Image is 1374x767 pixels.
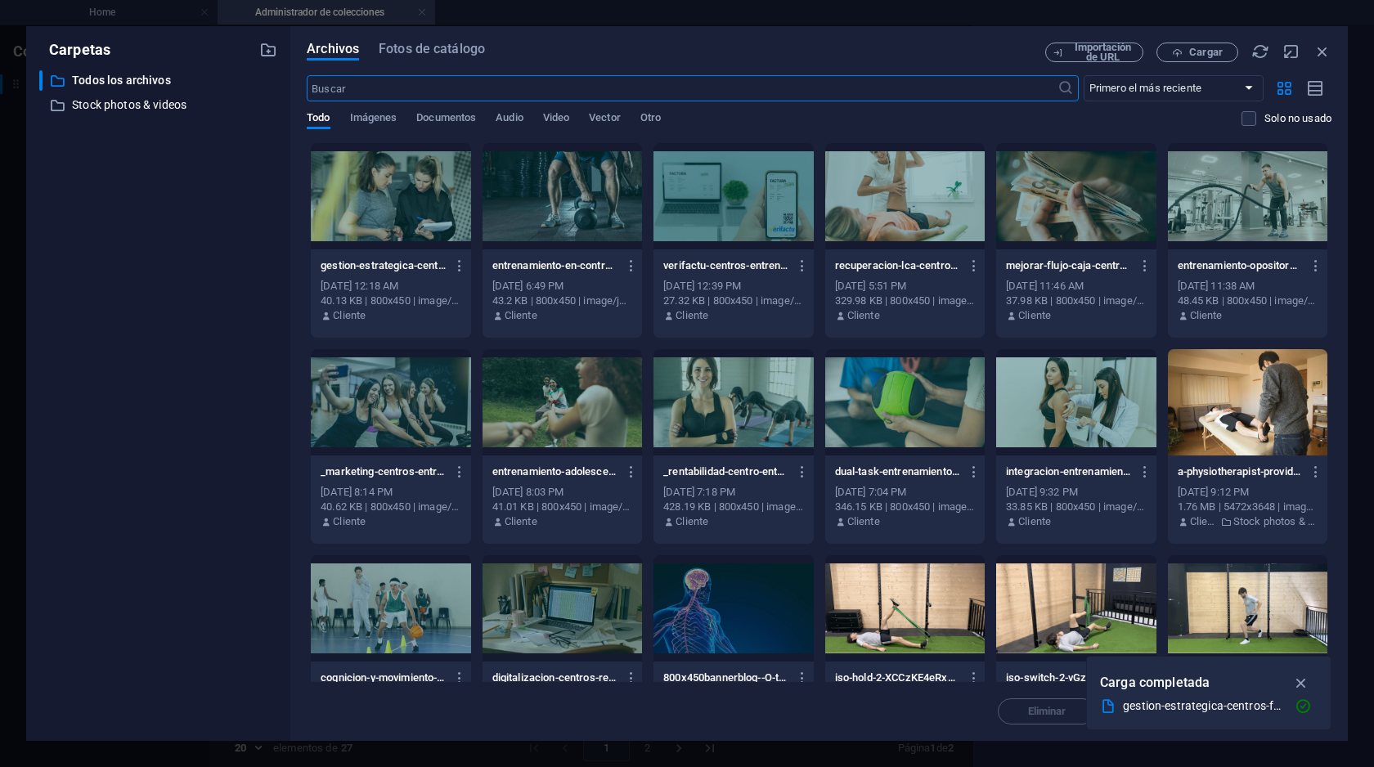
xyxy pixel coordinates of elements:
[1123,697,1282,715] div: gestion-estrategica-centros-fitness-rehabilitacion.jpg
[1251,43,1269,61] i: Volver a cargar
[663,500,803,514] div: 428.19 KB | 800x450 | image/png
[1006,279,1146,294] div: [DATE] 11:46 AM
[847,514,880,529] p: Cliente
[1006,258,1131,273] p: mejorar-flujo-caja-centros-entrenamiento-rehabilitacion-xaxGPsDgjmAc5uCyEUUACg.jpg
[1178,279,1318,294] div: [DATE] 11:38 AM
[835,464,960,479] p: dual-task-entrenamiento-cuerpo-mente-W9iUKIQu1m2dn2m1gyqQ6g.png
[1190,514,1216,529] p: Cliente
[663,671,788,685] p: 800x450bannerblog--O-tQW4IqZf45aSCJ74L7g.jpg
[492,464,617,479] p: entrenamiento-adolescentes-ltad-desarrollo-saludable2-8Qe-z4FHj-4YwvUOB6fAig.jpg
[663,294,803,308] div: 27.32 KB | 800x450 | image/jpeg
[379,39,485,59] span: Fotos de catálogo
[39,95,277,115] div: Stock photos & videos
[333,308,366,323] p: Cliente
[676,308,708,323] p: Cliente
[663,279,803,294] div: [DATE] 12:39 PM
[1018,514,1051,529] p: Cliente
[492,258,617,273] p: entrenamiento-en-contraste-eqxit77Zq_SbdUI2dWP_2g.jpg
[505,514,537,529] p: Cliente
[1045,43,1143,62] button: Importación de URL
[835,258,960,273] p: recuperacion-lca-centro-especializado-9wAFMlvd94h_KwRd7tQGJQ.png
[1264,111,1331,126] p: Solo muestra los archivos que no están usándose en el sitio web. Los archivos añadidos durante es...
[39,70,43,91] div: ​
[1282,43,1300,61] i: Minimizar
[1178,464,1303,479] p: a-physiotherapist-provides-therapy-to-a-male-patient-in-a-comfortable-indoor-setting-QRf8WuQicdj4...
[72,71,247,90] p: Todos los archivos
[321,671,446,685] p: cognicion-y-movimiento-entrenamiento-rehabilitacion-0EqiG3R7Rr6lODyGoAnoPw.jpg
[1178,294,1318,308] div: 48.45 KB | 800x450 | image/jpeg
[835,500,975,514] div: 346.15 KB | 800x450 | image/png
[492,500,632,514] div: 41.01 KB | 800x450 | image/jpeg
[835,279,975,294] div: [DATE] 5:51 PM
[1178,258,1303,273] p: entrenamiento-opositores-espana-planificacion2-A_FrsRCYBcGTavCuBgzK2g.jpg
[663,485,803,500] div: [DATE] 7:18 PM
[676,514,708,529] p: Cliente
[307,75,1057,101] input: Buscar
[835,671,960,685] p: iso-hold-2-XCCzKE4eRxoDCVO3WPAEzQ.gif
[835,485,975,500] div: [DATE] 7:04 PM
[589,108,621,131] span: Vector
[1156,43,1238,62] button: Cargar
[543,108,569,131] span: Video
[1006,500,1146,514] div: 33.85 KB | 800x450 | image/jpeg
[1178,485,1318,500] div: [DATE] 9:12 PM
[1006,485,1146,500] div: [DATE] 9:32 PM
[321,500,460,514] div: 40.62 KB | 800x450 | image/jpeg
[350,108,397,131] span: Imágenes
[663,464,788,479] p: _rentabilidad-centro-entrenamiento-sin-subir-precios-H0qGa9UpdsL9eSzJ3qE3Gg.png
[663,258,788,273] p: verifactu-centros-entrenamiento-guia-oNfZ6m-QfXkAPu3uMY1nrg.jpg
[847,308,880,323] p: Cliente
[416,108,476,131] span: Documentos
[321,464,446,479] p: _marketing-centros-entrenamiento-atraer-fidelizar-l1x6ansL5udYDfvZdE07_Q.jpg
[496,108,523,131] span: Audio
[1178,514,1318,529] div: Por: Cliente | Carpeta: Stock photos & videos
[307,108,330,131] span: Todo
[1006,464,1131,479] p: integracion-entrenamiento-fisioterapia-nutricion-centros-OzF4K_fXVJNkYCq42d5-jQ.jpg
[640,108,661,131] span: Otro
[1070,43,1136,62] span: Importación de URL
[492,485,632,500] div: [DATE] 8:03 PM
[1190,308,1223,323] p: Cliente
[1189,47,1223,57] span: Cargar
[307,39,359,59] span: Archivos
[321,258,446,273] p: gestion-estrategica-centros-fitness-rehabilitacion-3hWJvx2vdS2V9-juqu8nIg.jpg
[39,39,110,61] p: Carpetas
[1313,43,1331,61] i: Cerrar
[1233,514,1318,529] p: Stock photos & videos
[321,279,460,294] div: [DATE] 12:18 AM
[1178,500,1318,514] div: 1.76 MB | 5472x3648 | image/jpeg
[321,294,460,308] div: 40.13 KB | 800x450 | image/jpeg
[492,294,632,308] div: 43.2 KB | 800x450 | image/jpeg
[1100,672,1210,693] p: Carga completada
[259,41,277,59] i: Crear carpeta
[321,485,460,500] div: [DATE] 8:14 PM
[1006,671,1131,685] p: iso-switch-2-vGzB5myk0vpzPT94Q_oiQw.gif
[72,96,247,114] p: Stock photos & videos
[1006,294,1146,308] div: 37.98 KB | 800x450 | image/jpeg
[1018,308,1051,323] p: Cliente
[492,671,617,685] p: digitalizacion-centros-rendimiento-gestion-inteligente-pS-7MQsfDnv047JZwhGaNw.jpg
[333,514,366,529] p: Cliente
[835,294,975,308] div: 329.98 KB | 800x450 | image/png
[505,308,537,323] p: Cliente
[492,279,632,294] div: [DATE] 6:49 PM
